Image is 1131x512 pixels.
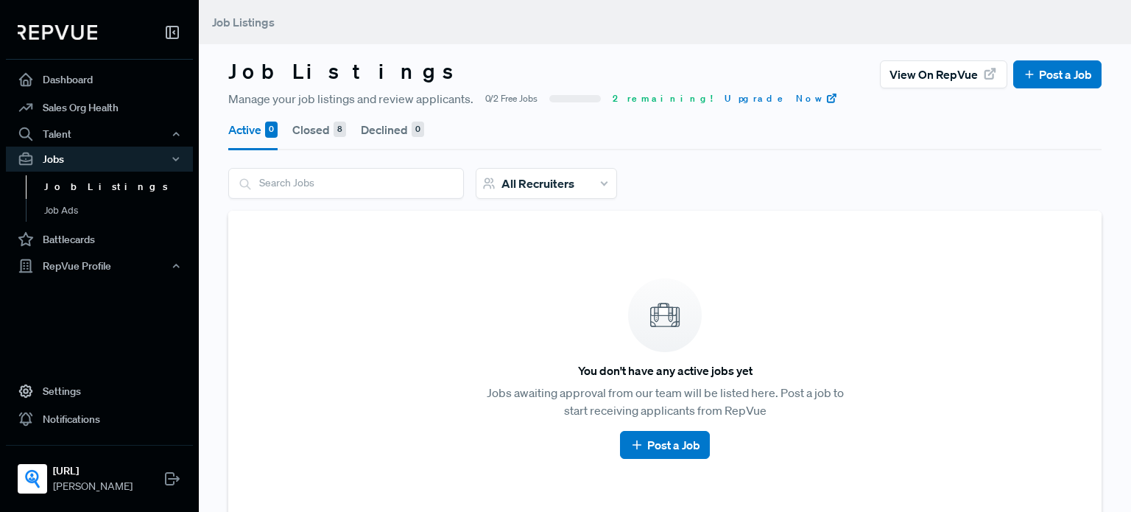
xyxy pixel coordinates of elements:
[265,122,278,138] div: 0
[228,90,473,108] span: Manage your job listings and review applicants.
[292,109,346,150] button: Closed 8
[485,92,538,105] span: 0/2 Free Jobs
[6,66,193,94] a: Dashboard
[334,122,346,138] div: 8
[1013,60,1102,88] button: Post a Job
[6,253,193,278] button: RepVue Profile
[26,175,213,199] a: Job Listings
[229,169,463,197] input: Search Jobs
[630,436,700,454] a: Post a Job
[228,59,467,84] h3: Job Listings
[476,384,853,419] p: Jobs awaiting approval from our team will be listed here. Post a job to start receiving applicant...
[501,176,574,191] span: All Recruiters
[212,15,275,29] span: Job Listings
[880,60,1007,88] button: View on RepVue
[53,463,133,479] strong: [URL]
[6,147,193,172] button: Jobs
[613,92,713,105] span: 2 remaining!
[620,431,709,459] button: Post a Job
[53,479,133,494] span: [PERSON_NAME]
[578,364,753,378] h6: You don't have any active jobs yet
[1023,66,1092,83] a: Post a Job
[6,94,193,122] a: Sales Org Health
[412,122,424,138] div: 0
[6,122,193,147] button: Talent
[228,109,278,150] button: Active 0
[6,377,193,405] a: Settings
[6,445,193,500] a: Seamless.ai[URL][PERSON_NAME]
[361,109,424,150] button: Declined 0
[18,25,97,40] img: RepVue
[26,199,213,222] a: Job Ads
[6,225,193,253] a: Battlecards
[6,405,193,433] a: Notifications
[21,467,44,491] img: Seamless.ai
[889,66,978,83] span: View on RepVue
[725,92,838,105] a: Upgrade Now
